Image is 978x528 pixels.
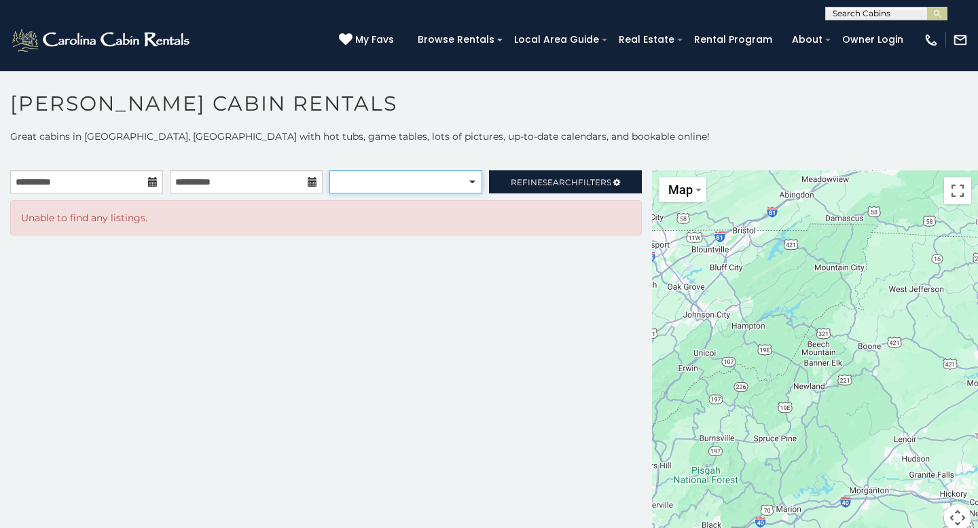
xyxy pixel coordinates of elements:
[835,29,910,50] a: Owner Login
[612,29,681,50] a: Real Estate
[411,29,501,50] a: Browse Rentals
[355,33,394,47] span: My Favs
[687,29,779,50] a: Rental Program
[511,177,611,187] span: Refine Filters
[489,170,642,193] a: RefineSearchFilters
[924,33,939,48] img: phone-regular-white.png
[10,26,194,54] img: White-1-2.png
[953,33,968,48] img: mail-regular-white.png
[21,211,631,225] p: Unable to find any listings.
[668,183,693,197] span: Map
[785,29,829,50] a: About
[659,177,706,202] button: Change map style
[507,29,606,50] a: Local Area Guide
[944,177,971,204] button: Toggle fullscreen view
[543,177,578,187] span: Search
[339,33,397,48] a: My Favs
